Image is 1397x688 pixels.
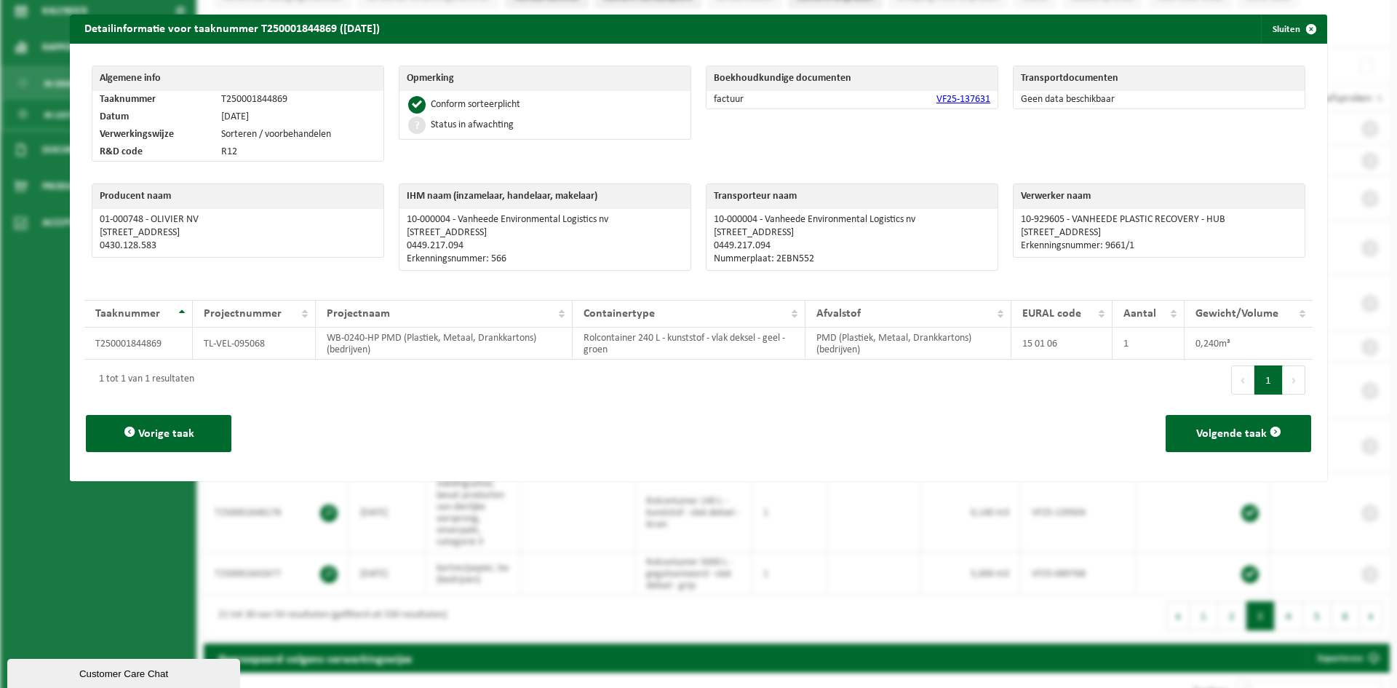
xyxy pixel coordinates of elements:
td: T250001844869 [214,91,383,108]
th: Verwerker naam [1014,184,1305,209]
th: Boekhoudkundige documenten [707,66,998,91]
p: 0430.128.583 [100,240,376,252]
td: Sorteren / voorbehandelen [214,126,383,143]
p: 10-929605 - VANHEEDE PLASTIC RECOVERY - HUB [1021,214,1297,226]
span: Projectnummer [204,308,282,320]
th: Producent naam [92,184,383,209]
td: TL-VEL-095068 [193,328,316,360]
p: 0449.217.094 [407,240,683,252]
span: Volgende taak [1196,428,1267,440]
td: 0,240m³ [1185,328,1313,360]
span: Taaknummer [95,308,160,320]
h2: Detailinformatie voor taaknummer T250001844869 ([DATE]) [70,15,394,42]
button: Next [1283,365,1305,395]
p: Nummerplaat: 2EBN552 [714,253,990,265]
td: R&D code [92,143,214,161]
span: Aantal [1123,308,1156,320]
p: [STREET_ADDRESS] [100,227,376,239]
td: Geen data beschikbaar [1014,91,1305,108]
td: factuur [707,91,821,108]
td: WB-0240-HP PMD (Plastiek, Metaal, Drankkartons) (bedrijven) [316,328,573,360]
span: Vorige taak [138,428,194,440]
div: Conform sorteerplicht [431,100,520,110]
div: Status in afwachting [431,120,514,130]
button: Previous [1231,365,1254,395]
td: R12 [214,143,383,161]
th: Transportdocumenten [1014,66,1271,91]
th: Algemene info [92,66,383,91]
div: 1 tot 1 van 1 resultaten [92,367,194,393]
button: 1 [1254,365,1283,395]
td: [DATE] [214,108,383,126]
th: Opmerking [399,66,690,91]
p: 10-000004 - Vanheede Environmental Logistics nv [714,214,990,226]
a: VF25-137631 [936,94,990,105]
p: Erkenningsnummer: 566 [407,253,683,265]
button: Vorige taak [86,415,231,452]
td: PMD (Plastiek, Metaal, Drankkartons) (bedrijven) [805,328,1011,360]
p: [STREET_ADDRESS] [1021,227,1297,239]
td: Verwerkingswijze [92,126,214,143]
td: Datum [92,108,214,126]
td: 1 [1113,328,1184,360]
td: Taaknummer [92,91,214,108]
p: 10-000004 - Vanheede Environmental Logistics nv [407,214,683,226]
p: [STREET_ADDRESS] [407,227,683,239]
span: Containertype [584,308,655,320]
button: Volgende taak [1166,415,1311,452]
td: Rolcontainer 240 L - kunststof - vlak deksel - geel - groen [573,328,805,360]
p: 0449.217.094 [714,240,990,252]
button: Sluiten [1261,15,1326,44]
p: [STREET_ADDRESS] [714,227,990,239]
p: 01-000748 - OLIVIER NV [100,214,376,226]
td: T250001844869 [84,328,193,360]
span: Gewicht/Volume [1195,308,1278,320]
th: IHM naam (inzamelaar, handelaar, makelaar) [399,184,690,209]
td: 15 01 06 [1011,328,1113,360]
span: EURAL code [1022,308,1081,320]
span: Afvalstof [816,308,861,320]
span: Projectnaam [327,308,390,320]
p: Erkenningsnummer: 9661/1 [1021,240,1297,252]
iframe: chat widget [7,656,243,688]
th: Transporteur naam [707,184,998,209]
